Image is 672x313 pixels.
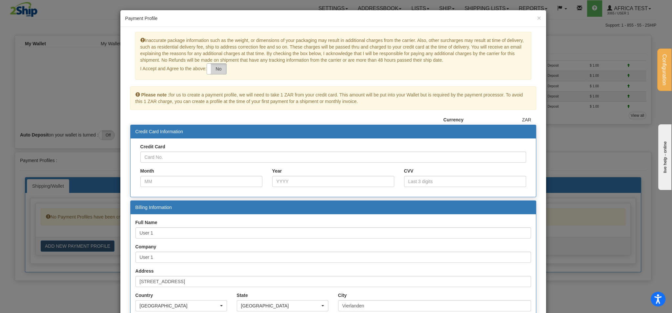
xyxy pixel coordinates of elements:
[267,168,399,174] label: Year
[468,116,536,123] div: ZAR
[131,219,536,226] label: Full Name
[5,6,61,10] div: live help - online
[140,303,219,309] div: [GEOGRAPHIC_DATA]
[131,125,536,138] div: Credit Card Information
[131,243,536,250] label: Company
[135,300,227,311] button: SOUTH AFRICA
[135,143,531,150] label: Credit Card
[241,303,320,309] div: [GEOGRAPHIC_DATA]
[207,64,226,74] label: No
[135,32,531,80] div: Inaccurate package information such as the weight, or dimensions of your packaging may result in ...
[125,15,541,22] h5: Payment Profile
[135,168,267,174] label: Month
[140,176,262,187] input: MM
[537,14,541,21] button: Close
[130,86,536,110] div: for us to create a payment profile, we will need to take 1 ZAR from your credit card. This amount...
[404,176,526,187] input: Last 3 digits
[130,116,469,123] label: Currency
[232,292,333,299] label: State
[15,152,651,281] div: Payment Profiles :
[399,168,531,174] label: CVV
[141,92,169,97] strong: Please note :
[657,123,671,190] iframe: chat widget
[131,292,232,299] label: Country
[537,14,541,22] span: ×
[140,152,526,163] input: Card No.
[272,176,394,187] input: YYYY
[237,300,328,311] button: Eastern Cape
[131,201,536,214] div: Billing Information
[333,292,536,299] label: City
[657,49,671,91] button: Configuration
[131,268,536,274] label: Address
